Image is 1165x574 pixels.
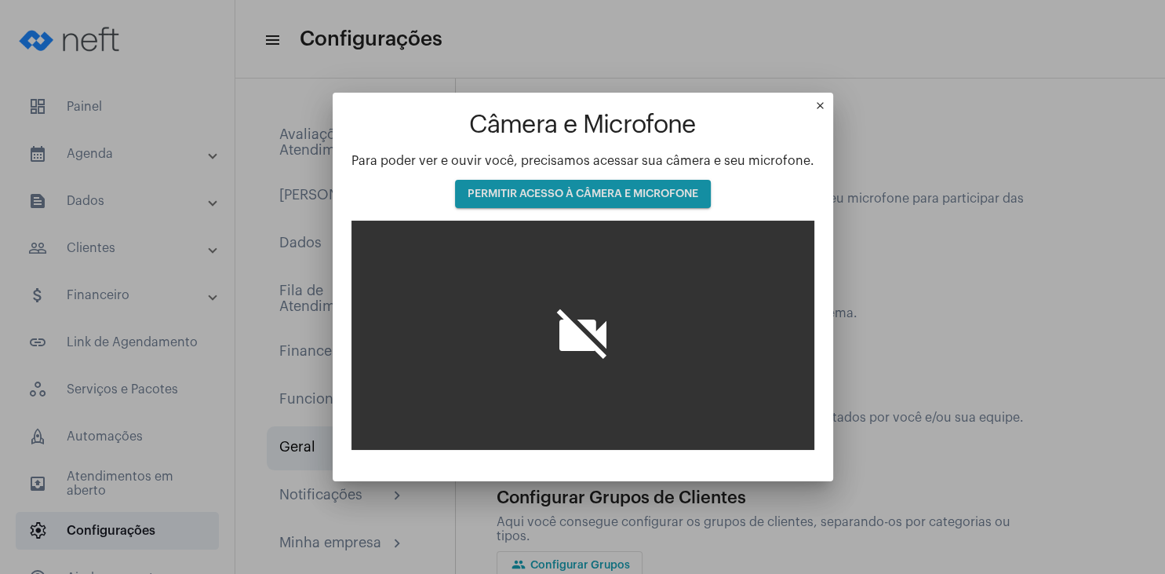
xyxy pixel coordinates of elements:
button: PERMITIR ACESSO À CÂMERA E MICROFONE [455,180,711,208]
span: PERMITIR ACESSO À CÂMERA E MICROFONE [468,188,698,199]
h1: Câmera e Microfone [351,112,814,139]
mat-icon: close [814,100,833,119]
span: Para poder ver e ouvir você, precisamos acessar sua câmera e seu microfone. [351,155,814,167]
i: videocam_off [552,304,614,367]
